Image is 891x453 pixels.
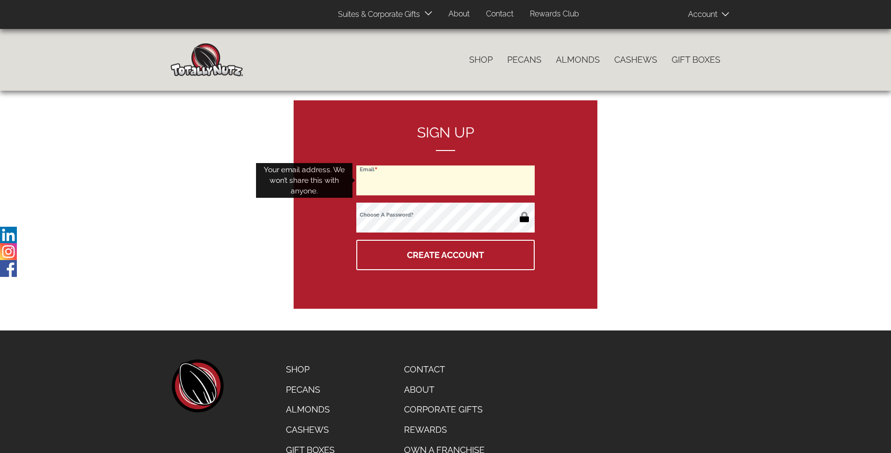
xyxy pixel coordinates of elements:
a: Almonds [549,50,607,70]
a: Gift Boxes [664,50,728,70]
a: Contact [397,359,492,380]
a: home [171,359,224,412]
a: Cashews [279,420,342,440]
a: Suites & Corporate Gifts [331,5,423,24]
a: Corporate Gifts [397,399,492,420]
a: Rewards Club [523,5,586,24]
img: Home [171,43,243,76]
div: Your email address. We won’t share this with anyone. [256,163,352,198]
a: Almonds [279,399,342,420]
a: Pecans [279,380,342,400]
a: Rewards [397,420,492,440]
a: Contact [479,5,521,24]
a: Shop [462,50,500,70]
a: About [397,380,492,400]
a: Shop [279,359,342,380]
button: Create Account [356,240,535,270]
a: Cashews [607,50,664,70]
a: Pecans [500,50,549,70]
a: About [441,5,477,24]
input: Email [356,165,535,195]
h2: Sign up [356,124,535,151]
